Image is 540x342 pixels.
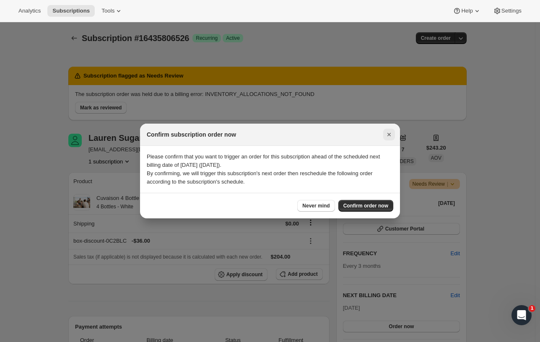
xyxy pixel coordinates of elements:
[47,5,95,17] button: Subscriptions
[343,202,388,209] span: Confirm order now
[13,5,46,17] button: Analytics
[147,169,393,186] p: By confirming, we will trigger this subscription's next order then reschedule the following order...
[147,153,393,169] p: Please confirm that you want to trigger an order for this subscription ahead of the scheduled nex...
[529,305,535,312] span: 1
[511,305,532,325] iframe: Intercom live chat
[297,200,335,212] button: Never mind
[18,8,41,14] span: Analytics
[96,5,128,17] button: Tools
[461,8,472,14] span: Help
[147,130,236,139] h2: Confirm subscription order now
[383,129,395,140] button: Close
[302,202,330,209] span: Never mind
[448,5,486,17] button: Help
[488,5,527,17] button: Settings
[52,8,90,14] span: Subscriptions
[101,8,114,14] span: Tools
[338,200,393,212] button: Confirm order now
[501,8,522,14] span: Settings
